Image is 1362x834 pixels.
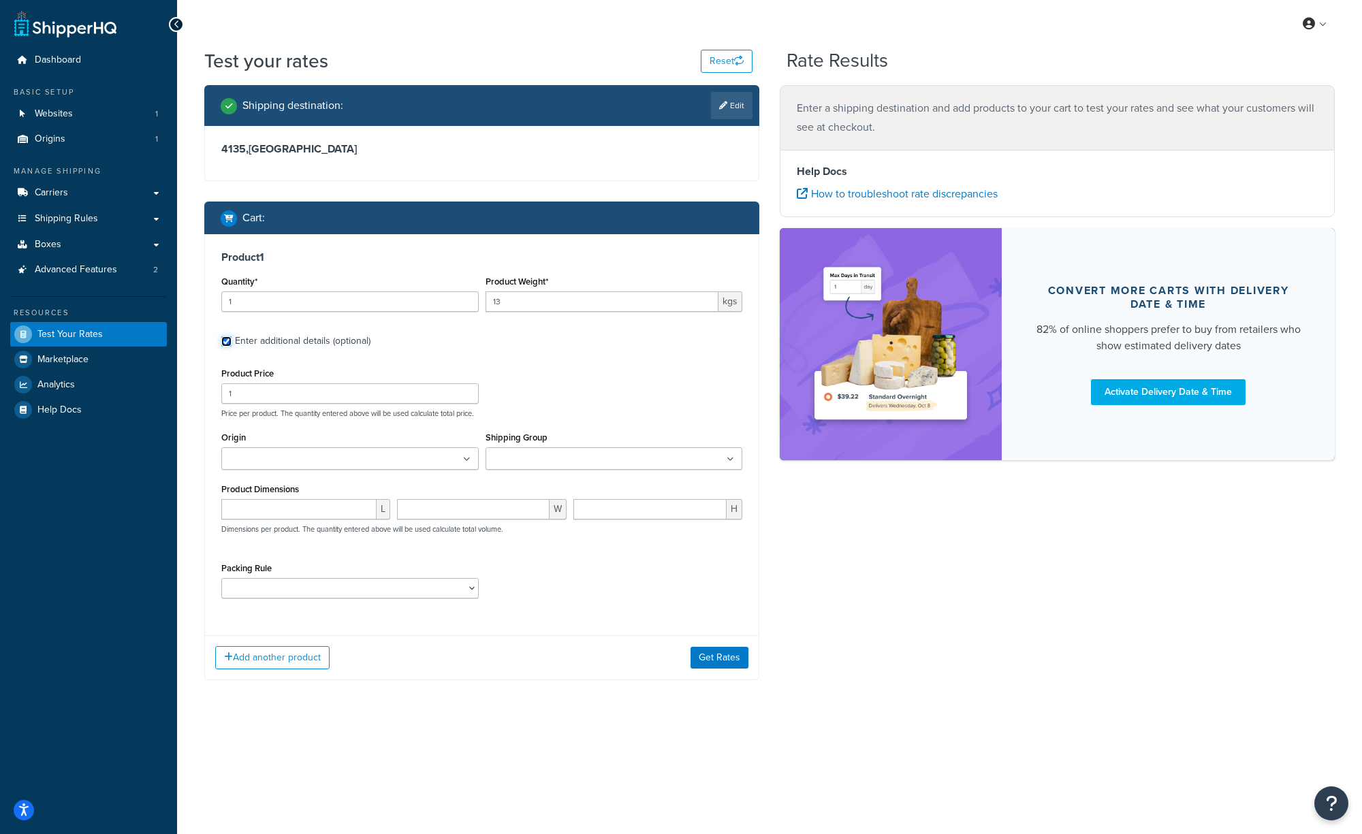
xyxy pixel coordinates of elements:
[35,264,117,276] span: Advanced Features
[242,99,343,112] h2: Shipping destination :
[1314,786,1348,820] button: Open Resource Center
[377,499,390,519] span: L
[221,276,257,287] label: Quantity*
[1034,321,1302,354] div: 82% of online shoppers prefer to buy from retailers who show estimated delivery dates
[10,347,167,372] a: Marketplace
[701,50,753,73] button: Reset
[797,163,1318,180] h4: Help Docs
[10,398,167,422] a: Help Docs
[37,379,75,391] span: Analytics
[10,101,167,127] li: Websites
[221,291,479,312] input: 0
[486,291,719,312] input: 0.00
[221,563,272,573] label: Packing Rule
[35,187,68,199] span: Carriers
[1034,284,1302,311] div: Convert more carts with delivery date & time
[550,499,567,519] span: W
[10,86,167,98] div: Basic Setup
[221,251,742,264] h3: Product 1
[153,264,158,276] span: 2
[35,54,81,66] span: Dashboard
[10,127,167,152] a: Origins1
[691,647,748,669] button: Get Rates
[35,239,61,251] span: Boxes
[797,99,1318,137] p: Enter a shipping destination and add products to your cart to test your rates and see what your c...
[35,108,73,120] span: Websites
[486,432,548,443] label: Shipping Group
[155,133,158,145] span: 1
[155,108,158,120] span: 1
[221,484,299,494] label: Product Dimensions
[711,92,753,119] a: Edit
[10,257,167,283] a: Advanced Features2
[37,329,103,340] span: Test Your Rates
[221,142,742,156] h3: 4135 , [GEOGRAPHIC_DATA]
[221,336,232,347] input: Enter additional details (optional)
[797,186,998,202] a: How to troubleshoot rate discrepancies
[10,165,167,177] div: Manage Shipping
[10,180,167,206] a: Carriers
[787,50,888,71] h2: Rate Results
[204,48,328,74] h1: Test your rates
[718,291,742,312] span: kgs
[806,248,976,440] img: feature-image-ddt-36eae7f7280da8017bfb280eaccd9c446f90b1fe08728e4019434db127062ab4.png
[215,646,330,669] button: Add another product
[37,404,82,416] span: Help Docs
[10,127,167,152] li: Origins
[1091,379,1246,405] a: Activate Delivery Date & Time
[486,276,548,287] label: Product Weight*
[221,432,246,443] label: Origin
[235,332,370,351] div: Enter additional details (optional)
[10,322,167,347] a: Test Your Rates
[727,499,742,519] span: H
[221,368,274,379] label: Product Price
[10,101,167,127] a: Websites1
[10,48,167,73] a: Dashboard
[10,372,167,397] a: Analytics
[35,213,98,225] span: Shipping Rules
[242,212,265,224] h2: Cart :
[10,257,167,283] li: Advanced Features
[10,206,167,231] a: Shipping Rules
[37,354,89,366] span: Marketplace
[10,307,167,319] div: Resources
[35,133,65,145] span: Origins
[10,232,167,257] a: Boxes
[218,524,503,534] p: Dimensions per product. The quantity entered above will be used calculate total volume.
[218,408,746,418] p: Price per product. The quantity entered above will be used calculate total price.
